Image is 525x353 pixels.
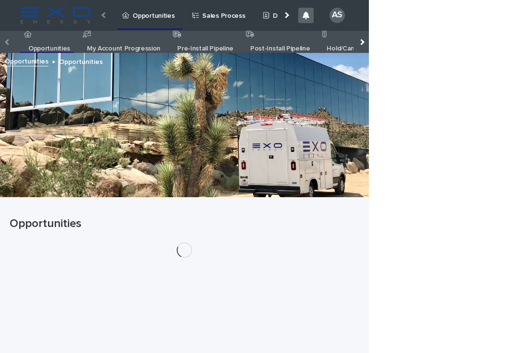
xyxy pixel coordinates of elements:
[19,6,92,25] img: FKS5r6ZBThi8E5hshIGi
[10,217,359,231] h1: Opportunities
[87,38,160,60] a: My Account Progression
[330,8,345,23] div: AS
[59,56,103,66] p: Opportunities
[250,38,310,60] a: Post-Install Pipeline
[327,38,389,60] a: Hold/Cancel Pipeline
[28,38,70,60] a: Opportunities
[5,55,49,66] a: Opportunities
[177,38,233,60] a: Pre-Install Pipeline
